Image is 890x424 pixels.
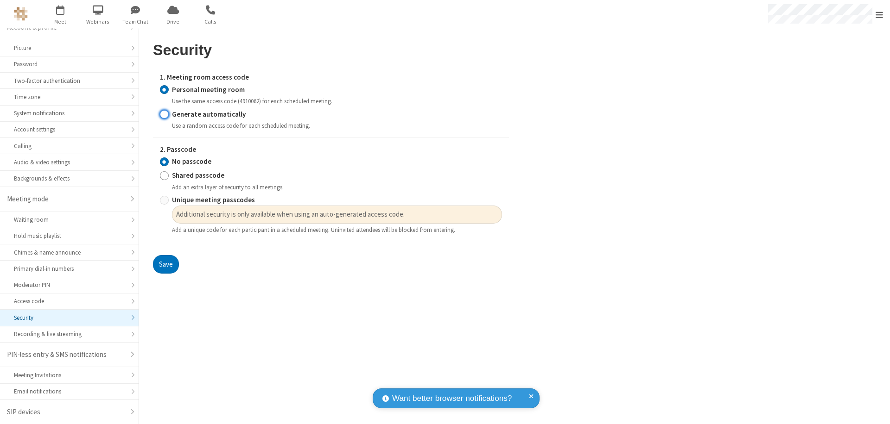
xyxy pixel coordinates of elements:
span: Meet [43,18,78,26]
div: Waiting room [14,215,125,224]
div: Security [14,313,125,322]
div: Add a unique code for each participant in a scheduled meeting. Uninvited attendees will be blocke... [172,225,502,234]
div: Chimes & name announce [14,248,125,257]
strong: Unique meeting passcodes [172,195,255,204]
div: Meeting Invitations [14,371,125,380]
div: Backgrounds & effects [14,174,125,183]
div: Email notifications [14,387,125,396]
label: 2. Passcode [160,144,502,155]
strong: Shared passcode [172,171,224,180]
div: PIN-less entry & SMS notifications [7,349,125,360]
div: Audio & video settings [14,158,125,167]
div: Meeting mode [7,194,125,205]
button: Save [153,255,179,274]
span: Drive [156,18,191,26]
div: Access code [14,297,125,306]
strong: No passcode [172,157,211,166]
div: Recording & live streaming [14,330,125,338]
img: QA Selenium DO NOT DELETE OR CHANGE [14,7,28,21]
div: Password [14,60,125,69]
div: Account settings [14,125,125,134]
div: Primary dial-in numbers [14,264,125,273]
span: Team Chat [118,18,153,26]
span: Webinars [81,18,115,26]
div: Hold music playlist [14,231,125,240]
span: Calls [193,18,228,26]
div: Calling [14,142,125,150]
div: Moderator PIN [14,281,125,289]
span: Additional security is only available when using an auto-generated access code. [176,209,498,220]
div: Two-factor authentication [14,76,125,85]
label: 1. Meeting room access code [160,72,502,83]
div: Add an extra layer of security to all meetings. [172,183,502,192]
div: SIP devices [7,407,125,418]
div: Use a random access code for each scheduled meeting. [172,121,502,130]
strong: Personal meeting room [172,85,245,94]
h2: Security [153,42,509,58]
div: System notifications [14,109,125,118]
strong: Generate automatically [172,110,246,118]
div: Picture [14,44,125,52]
span: Want better browser notifications? [392,393,512,405]
div: Use the same access code (4910062) for each scheduled meeting. [172,97,502,106]
div: Time zone [14,93,125,101]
